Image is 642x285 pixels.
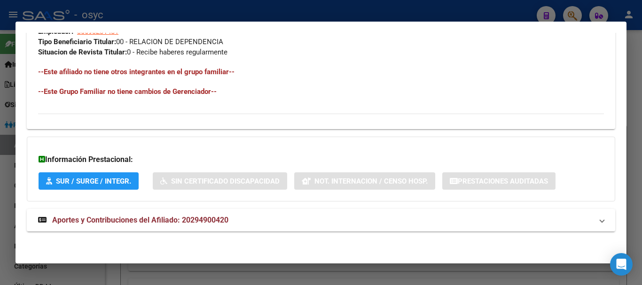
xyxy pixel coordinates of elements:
button: Not. Internacion / Censo Hosp. [294,172,435,190]
span: Not. Internacion / Censo Hosp. [314,177,428,185]
strong: Empleador: [38,27,73,36]
span: Aportes y Contribuciones del Afiliado: 20294900420 [52,216,228,224]
div: Open Intercom Messenger [610,253,633,276]
span: SUR / SURGE / INTEGR. [56,177,131,185]
strong: Tipo Beneficiario Titular: [38,38,116,46]
span: 30693231481 [77,27,118,36]
button: Prestaciones Auditadas [442,172,556,190]
h3: Información Prestacional: [39,154,603,165]
span: Sin Certificado Discapacidad [171,177,280,185]
strong: Situacion de Revista Titular: [38,48,127,56]
mat-expansion-panel-header: Aportes y Contribuciones del Afiliado: 20294900420 [27,209,615,231]
span: Prestaciones Auditadas [458,177,548,185]
h4: --Este afiliado no tiene otros integrantes en el grupo familiar-- [38,67,604,77]
span: 00 - RELACION DE DEPENDENCIA [38,38,223,46]
button: Sin Certificado Discapacidad [153,172,287,190]
h4: --Este Grupo Familiar no tiene cambios de Gerenciador-- [38,86,604,97]
button: SUR / SURGE / INTEGR. [39,172,139,190]
span: 0 - Recibe haberes regularmente [38,48,227,56]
